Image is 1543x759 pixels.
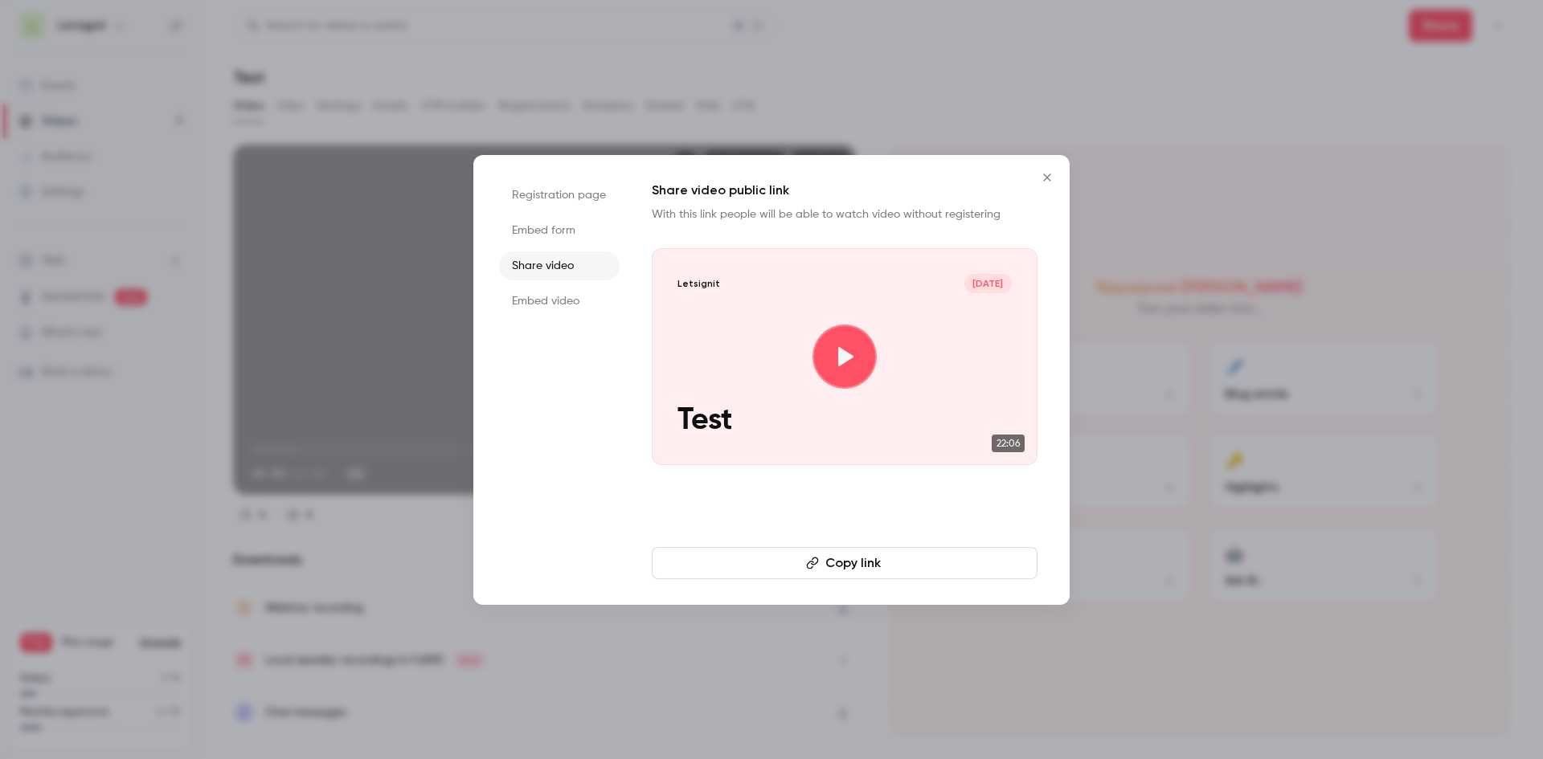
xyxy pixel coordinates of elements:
[1031,161,1063,194] button: Close
[652,248,1038,465] a: Letsignit[DATE]Test22:06
[652,547,1038,579] button: Copy link
[499,287,620,316] li: Embed video
[992,435,1025,452] span: 22:06
[652,181,1038,200] h1: Share video public link
[499,251,620,280] li: Share video
[499,181,620,210] li: Registration page
[652,206,1038,222] p: With this link people will be able to watch video without registering
[499,216,620,245] li: Embed form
